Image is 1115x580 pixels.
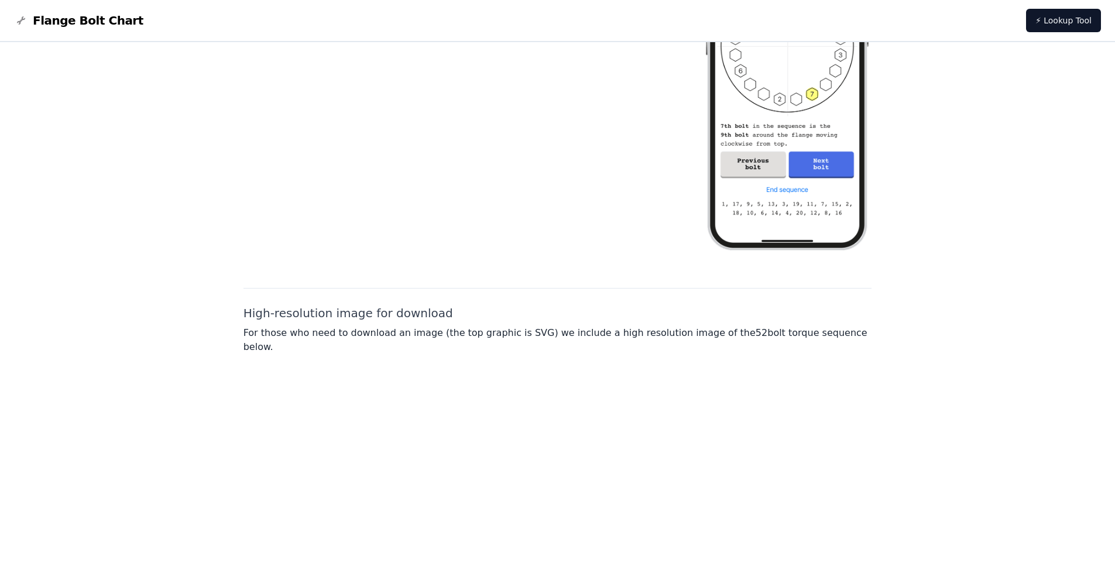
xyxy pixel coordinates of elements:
[243,305,872,321] h2: High-resolution image for download
[14,12,143,29] a: Flange Bolt Chart LogoFlange Bolt Chart
[14,13,28,28] img: Flange Bolt Chart Logo
[33,12,143,29] span: Flange Bolt Chart
[1026,9,1101,32] a: ⚡ Lookup Tool
[243,326,872,354] p: For those who need to download an image (the top graphic is SVG) we include a high resolution ima...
